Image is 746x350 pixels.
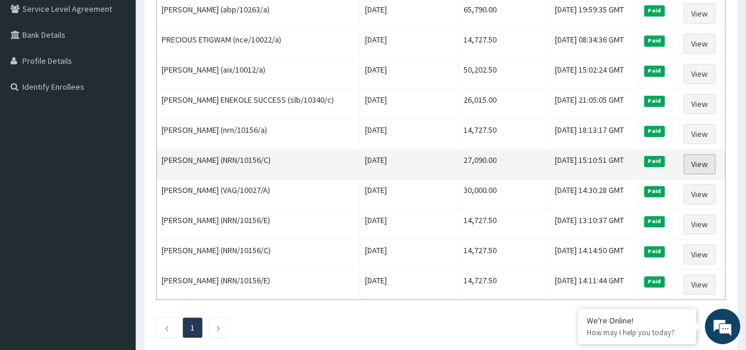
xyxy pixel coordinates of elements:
[157,29,360,59] td: PRECIOUS ETIGWAM (nce/10022/a)
[157,59,360,89] td: [PERSON_NAME] (aix/10012/a)
[360,270,458,300] td: [DATE]
[550,29,637,59] td: [DATE] 08:34:36 GMT
[550,179,637,210] td: [DATE] 14:30:28 GMT
[683,244,715,264] a: View
[550,149,637,179] td: [DATE] 15:10:51 GMT
[157,270,360,300] td: [PERSON_NAME] (NRN/10156/E)
[360,210,458,240] td: [DATE]
[458,149,550,179] td: 27,090.00
[458,29,550,59] td: 14,727.50
[683,184,715,204] a: View
[157,149,360,179] td: [PERSON_NAME] (NRN/10156/C)
[550,89,637,119] td: [DATE] 21:05:05 GMT
[360,59,458,89] td: [DATE]
[683,4,715,24] a: View
[360,149,458,179] td: [DATE]
[360,119,458,149] td: [DATE]
[360,240,458,270] td: [DATE]
[587,315,687,326] div: We're Online!
[157,179,360,210] td: [PERSON_NAME] (VAG/10027/A)
[550,240,637,270] td: [DATE] 14:14:50 GMT
[458,59,550,89] td: 50,202.50
[458,179,550,210] td: 30,000.00
[644,276,665,287] span: Paid
[587,328,687,338] p: How may I help you today?
[683,274,715,295] a: View
[644,126,665,136] span: Paid
[164,322,169,333] a: Previous page
[360,29,458,59] td: [DATE]
[6,228,225,270] textarea: Type your message and hit 'Enter'
[644,66,665,76] span: Paid
[644,96,665,106] span: Paid
[683,64,715,84] a: View
[550,210,637,240] td: [DATE] 13:10:37 GMT
[193,6,222,34] div: Minimize live chat window
[683,34,715,54] a: View
[644,5,665,16] span: Paid
[550,270,637,300] td: [DATE] 14:11:44 GMT
[550,119,637,149] td: [DATE] 18:13:17 GMT
[644,35,665,46] span: Paid
[683,214,715,234] a: View
[157,89,360,119] td: [PERSON_NAME] ENEKOLE SUCCESS (slb/10340/c)
[458,270,550,300] td: 14,727.50
[683,94,715,114] a: View
[458,89,550,119] td: 26,015.00
[458,240,550,270] td: 14,727.50
[458,119,550,149] td: 14,727.50
[61,66,198,81] div: Chat with us now
[360,179,458,210] td: [DATE]
[550,59,637,89] td: [DATE] 15:02:24 GMT
[683,154,715,174] a: View
[216,322,221,333] a: Next page
[644,186,665,197] span: Paid
[644,246,665,257] span: Paid
[68,102,163,221] span: We're online!
[360,89,458,119] td: [DATE]
[157,119,360,149] td: [PERSON_NAME] (nrn/10156/a)
[157,210,360,240] td: [PERSON_NAME] (NRN/10156/E)
[644,216,665,227] span: Paid
[458,210,550,240] td: 14,727.50
[22,59,48,89] img: d_794563401_company_1708531726252_794563401
[157,240,360,270] td: [PERSON_NAME] (NRN/10156/C)
[190,322,195,333] a: Page 1 is your current page
[644,156,665,166] span: Paid
[683,124,715,144] a: View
